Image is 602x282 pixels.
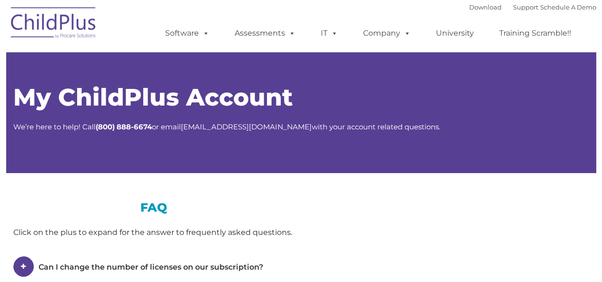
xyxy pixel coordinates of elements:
a: University [426,24,484,43]
h3: FAQ [13,202,294,214]
span: Can I change the number of licenses on our subscription? [39,263,263,272]
span: We’re here to help! Call or email with your account related questions. [13,122,440,131]
a: Software [156,24,219,43]
span: My ChildPlus Account [13,83,293,112]
a: [EMAIL_ADDRESS][DOMAIN_NAME] [181,122,312,131]
a: Company [354,24,420,43]
div: Click on the plus to expand for the answer to frequently asked questions. [13,225,294,240]
a: IT [311,24,347,43]
a: Support [513,3,538,11]
strong: ( [96,122,98,131]
a: Download [469,3,502,11]
a: Training Scramble!! [490,24,581,43]
a: Assessments [225,24,305,43]
strong: 800) 888-6674 [98,122,152,131]
img: ChildPlus by Procare Solutions [6,0,101,48]
a: Schedule A Demo [540,3,596,11]
font: | [469,3,596,11]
